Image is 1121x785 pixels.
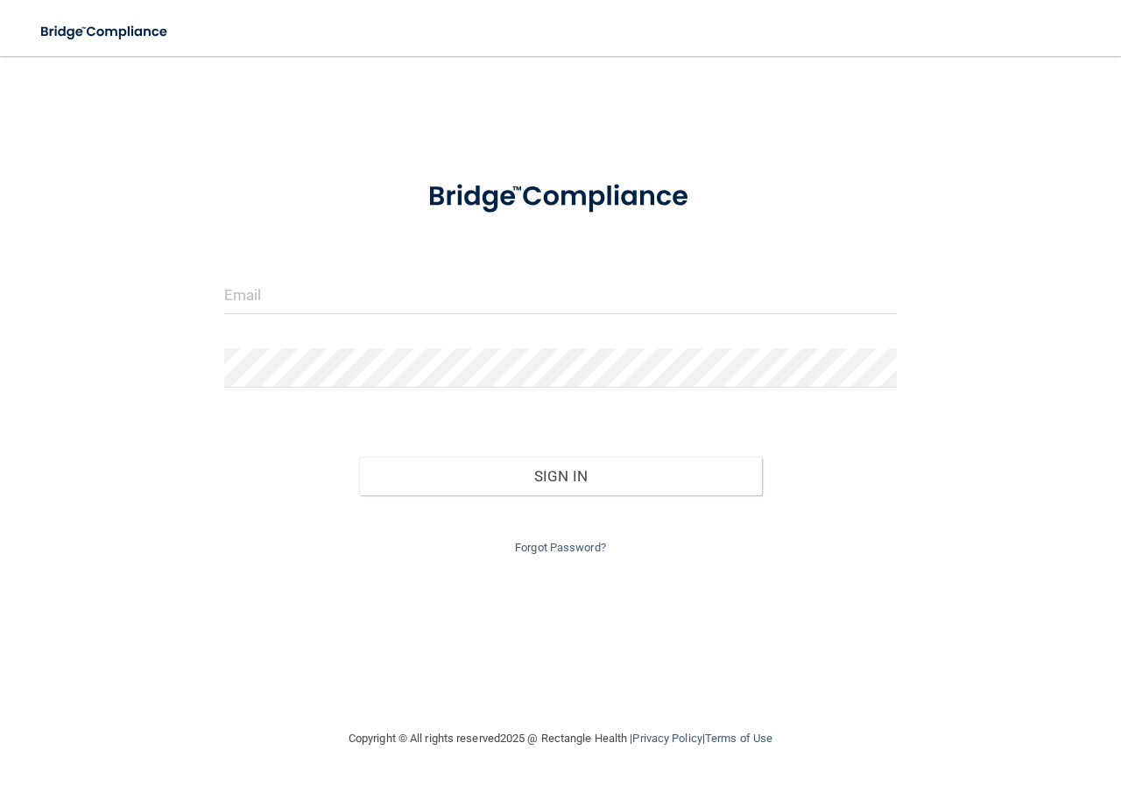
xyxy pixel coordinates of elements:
[705,732,772,745] a: Terms of Use
[632,732,702,745] a: Privacy Policy
[241,711,880,767] div: Copyright © All rights reserved 2025 @ Rectangle Health | |
[359,457,763,495] button: Sign In
[26,14,184,50] img: bridge_compliance_login_screen.278c3ca4.svg
[515,541,606,554] a: Forgot Password?
[224,275,897,314] input: Email
[399,161,723,233] img: bridge_compliance_login_screen.278c3ca4.svg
